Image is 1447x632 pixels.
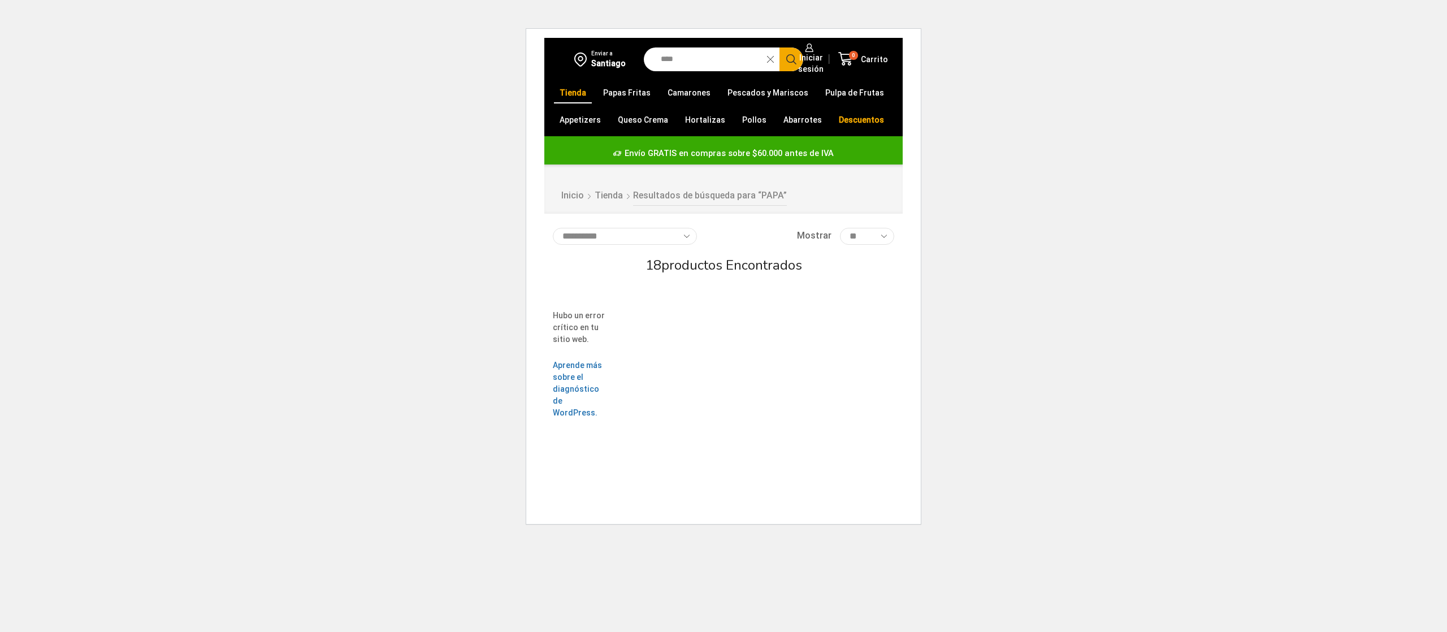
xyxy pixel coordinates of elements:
a: 0 Carrito [835,46,891,72]
span: 0 [849,51,858,60]
span: productos encontrados [661,256,802,274]
img: address-field-icon.svg [574,50,591,69]
a: Iniciar sesión [792,38,824,80]
h1: Resultados de búsqueda para “PAPA” [633,190,787,205]
a: Aprende más sobre el diagnóstico de WordPress. [553,361,602,417]
p: Hubo un error crítico en tu sitio web. [553,310,608,345]
a: Camarones [662,82,716,103]
div: Santiago [591,58,626,69]
a: Abarrotes [778,109,828,131]
div: Enviar a [591,50,626,58]
select: Pedido de la tienda [553,228,697,245]
a: Pulpa de Frutas [820,82,890,103]
nav: Breadcrumb [561,173,787,205]
a: Pescados y Mariscos [722,82,814,103]
a: Queso Crema [612,109,674,131]
a: Descuentos [833,109,890,131]
a: Inicio [561,189,584,202]
span: Iniciar sesión [795,52,824,75]
span: Mostrar [797,230,831,243]
a: Papas Fritas [597,82,656,103]
a: Hortalizas [679,109,731,131]
a: Appetizers [554,109,606,131]
a: Pollos [737,109,772,131]
span: 18 [645,256,661,274]
a: Tienda [554,82,592,103]
a: Tienda [594,189,623,202]
button: Search button [779,47,803,71]
span: Carrito [858,54,888,65]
